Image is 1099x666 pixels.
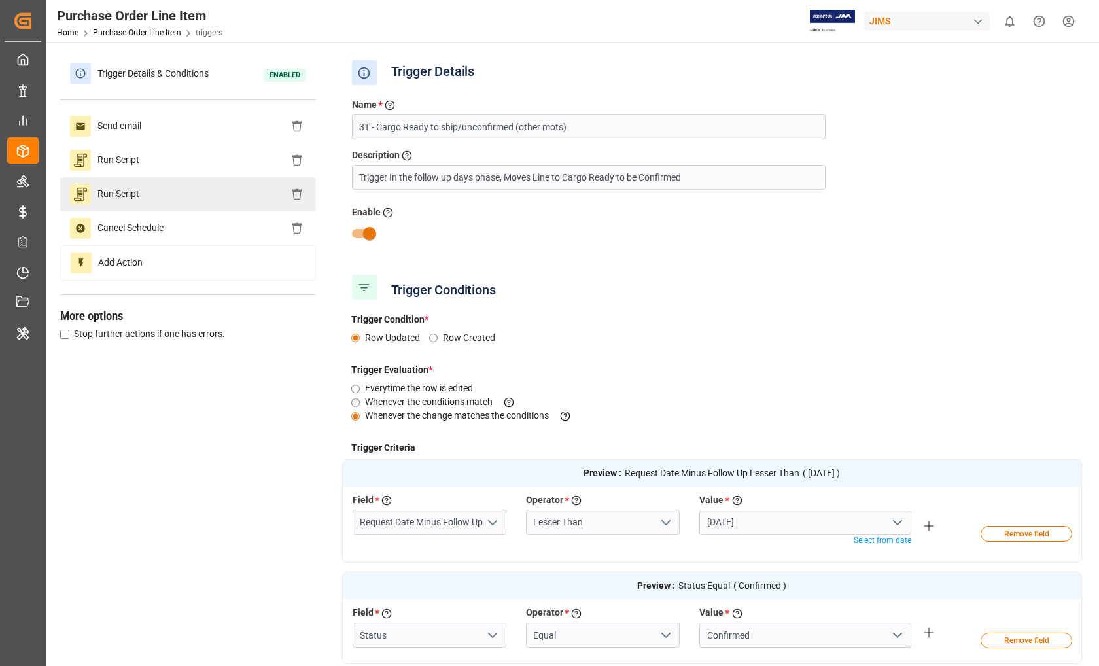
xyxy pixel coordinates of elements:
label: Name [352,98,377,113]
label: Value [699,606,724,620]
h4: Trigger Criteria [342,441,1083,455]
span: Cancel Schedule [91,218,170,239]
button: Help Center [1024,7,1054,36]
input: Type to search/select [353,623,506,648]
a: Purchase Order Line Item [93,28,181,37]
label: Everytime the row is edited [365,381,482,395]
input: Type to search/select [699,510,911,535]
label: Whenever the conditions match [365,395,526,409]
button: open menu [887,625,907,646]
img: Exertis%20JAM%20-%20Email%20Logo.jpg_1722504956.jpg [810,10,855,33]
h4: Trigger Condition [342,313,1083,326]
strong: Preview : [637,579,675,593]
h4: Trigger Evaluation [342,363,1083,377]
button: open menu [655,512,675,533]
button: open menu [481,512,501,533]
label: Whenever the change matches the conditions [365,409,582,423]
input: Type to search/select [526,510,680,535]
span: Trigger Details [385,60,481,85]
label: Operator [526,606,563,620]
h3: More options [60,309,316,325]
label: Operator [526,493,563,508]
span: ( [DATE] ) [803,466,840,480]
span: Trigger Details & Conditions [91,63,215,84]
span: Run Script [91,184,146,205]
label: Field [353,606,374,620]
label: Value [699,493,724,508]
span: Run Script [91,150,146,171]
input: Type to search/select [353,510,506,535]
button: Remove field [981,526,1072,542]
input: Enter description [352,165,826,190]
strong: Preview : [584,466,621,480]
span: Request Date Minus Follow Up Lesser Than [625,466,799,480]
span: Enabled [264,69,306,82]
button: open menu [887,512,907,533]
span: Status Equal [678,579,730,593]
label: Stop further actions if one has errors. [74,327,225,341]
label: Row Created [443,331,504,345]
div: JIMS [864,12,990,31]
button: Remove field [981,633,1072,648]
button: open menu [655,625,675,646]
button: show 0 new notifications [995,7,1024,36]
label: Row Updated [365,331,429,345]
button: JIMS [864,9,995,33]
label: Enable [352,205,381,219]
label: Field [353,493,374,508]
input: Enter name [352,114,826,139]
div: Purchase Order Line Item [57,6,222,26]
span: Add Action [92,253,149,273]
input: Select Field Key [699,623,911,648]
span: Send email [91,116,148,137]
input: Type to search/select [526,623,680,648]
span: Trigger Conditions [385,279,502,301]
span: ( Confirmed ) [733,579,786,593]
a: Home [57,28,78,37]
span: Select from date [854,535,911,546]
label: Description [352,149,400,162]
button: open menu [481,625,501,646]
